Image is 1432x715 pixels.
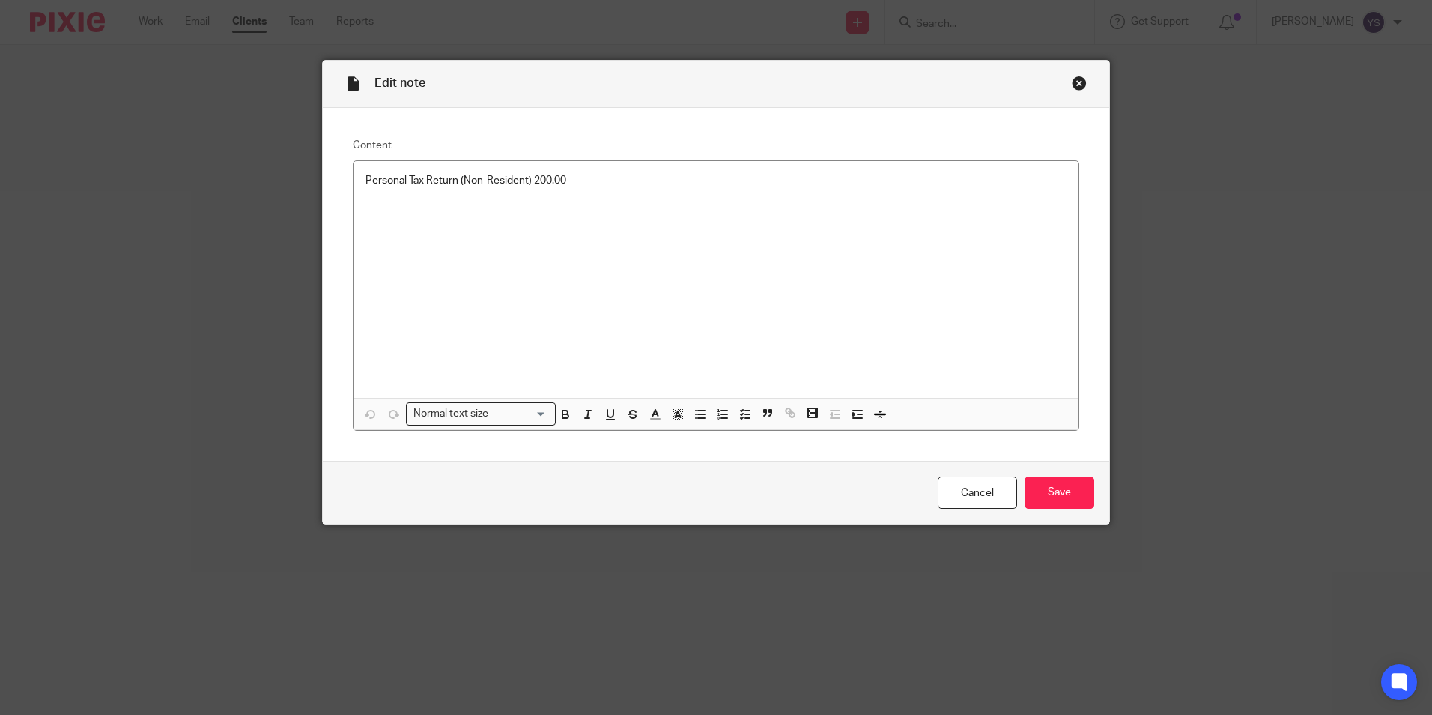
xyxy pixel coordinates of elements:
[493,406,547,422] input: Search for option
[365,173,1067,188] p: Personal Tax Return (Non-Resident) 200.00
[938,477,1017,509] a: Cancel
[1025,477,1094,509] input: Save
[410,406,491,422] span: Normal text size
[374,77,425,89] span: Edit note
[353,138,1079,153] label: Content
[1072,76,1087,91] div: Close this dialog window
[406,402,556,426] div: Search for option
